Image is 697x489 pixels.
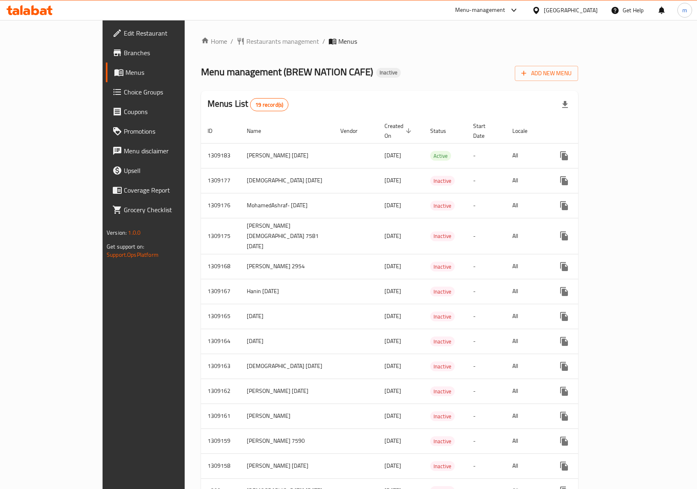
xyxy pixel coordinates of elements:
div: Inactive [430,411,455,421]
span: Edit Restaurant [124,28,212,38]
button: more [554,146,574,166]
span: [DATE] [384,150,401,161]
button: Change Status [574,257,594,276]
a: Upsell [106,161,219,180]
span: Name [247,126,272,136]
span: [DATE] [384,460,401,471]
span: Active [430,151,451,161]
div: Inactive [376,68,401,78]
td: [PERSON_NAME] [DATE] [240,453,334,478]
td: All [506,304,548,329]
td: All [506,354,548,379]
td: - [467,218,506,254]
div: Menu-management [455,5,505,15]
td: 1309162 [201,379,240,404]
span: m [682,6,687,15]
div: Inactive [430,336,455,346]
button: more [554,226,574,246]
a: Support.OpsPlatform [107,249,159,260]
a: Promotions [106,121,219,141]
span: [DATE] [384,311,401,321]
td: 1309168 [201,254,240,279]
td: All [506,379,548,404]
div: Inactive [430,287,455,296]
td: - [467,193,506,218]
span: Locale [512,126,538,136]
span: Inactive [430,201,455,211]
td: 1309175 [201,218,240,254]
span: Created On [384,121,414,141]
button: more [554,307,574,326]
div: Inactive [430,361,455,371]
td: All [506,168,548,193]
td: - [467,279,506,304]
span: [DATE] [384,361,401,371]
div: Inactive [430,386,455,396]
span: Inactive [376,69,401,76]
td: All [506,254,548,279]
td: 1309159 [201,428,240,453]
span: [DATE] [384,175,401,186]
td: All [506,453,548,478]
button: Change Status [574,282,594,301]
span: Status [430,126,457,136]
button: more [554,381,574,401]
td: - [467,168,506,193]
button: more [554,431,574,451]
td: All [506,143,548,168]
li: / [322,36,325,46]
span: Start Date [473,121,496,141]
span: 19 record(s) [250,101,288,109]
button: more [554,257,574,276]
span: Inactive [430,462,455,471]
td: [PERSON_NAME] [DATE] [240,379,334,404]
td: - [467,354,506,379]
a: Menus [106,63,219,82]
button: Change Status [574,406,594,426]
td: - [467,428,506,453]
span: [DATE] [384,435,401,446]
span: Inactive [430,387,455,396]
td: All [506,404,548,428]
span: Inactive [430,262,455,271]
td: [PERSON_NAME] [DATE] [240,143,334,168]
span: Branches [124,48,212,58]
button: Change Status [574,196,594,215]
td: All [506,218,548,254]
td: 1309177 [201,168,240,193]
span: Inactive [430,437,455,446]
td: - [467,379,506,404]
td: All [506,428,548,453]
td: 1309158 [201,453,240,478]
nav: breadcrumb [201,36,578,46]
td: [DATE] [240,329,334,354]
span: [DATE] [384,286,401,296]
a: Grocery Checklist [106,200,219,220]
span: [DATE] [384,386,401,396]
a: Edit Restaurant [106,23,219,43]
td: 1309161 [201,404,240,428]
span: Inactive [430,176,455,186]
span: [DATE] [384,336,401,346]
div: [GEOGRAPHIC_DATA] [544,6,598,15]
button: more [554,406,574,426]
span: Choice Groups [124,87,212,97]
td: - [467,329,506,354]
td: - [467,453,506,478]
span: Restaurants management [246,36,319,46]
span: Menu management ( BREW NATION CAFE ) [201,63,373,81]
th: Actions [548,119,639,144]
button: more [554,332,574,351]
td: 1309167 [201,279,240,304]
div: Export file [555,95,575,114]
span: Inactive [430,231,455,241]
button: Change Status [574,146,594,166]
span: Coupons [124,107,212,117]
button: Change Status [574,431,594,451]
